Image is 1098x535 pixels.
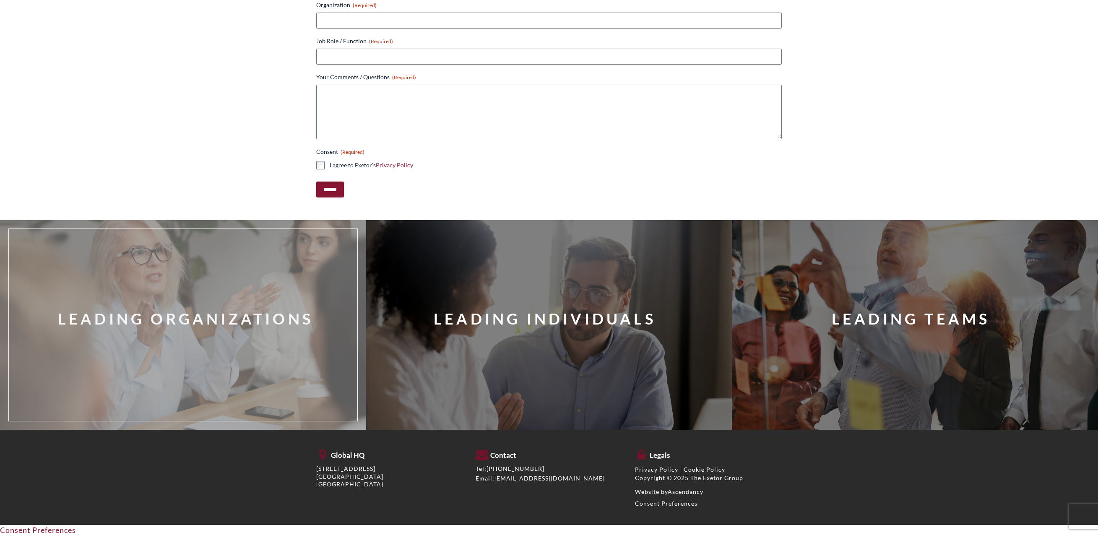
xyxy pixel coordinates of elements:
[330,161,413,169] label: I agree to Exetor's
[635,488,782,496] div: Website by
[369,38,393,44] span: (Required)
[684,466,725,473] a: Cookie Policy
[376,161,413,169] a: Privacy Policy
[316,73,782,81] label: Your Comments / Questions
[341,149,364,155] span: (Required)
[353,2,377,8] span: (Required)
[668,488,703,495] a: Ascendancy
[316,148,364,156] legend: Consent
[487,465,544,472] a: [PHONE_NUMBER]
[476,447,622,460] h5: Contact
[476,465,622,473] div: Tel:
[494,475,605,482] a: [EMAIL_ADDRESS][DOMAIN_NAME]
[635,500,697,507] a: Consent Preferences
[635,466,678,473] a: Privacy Policy
[635,474,782,482] div: Copyright © 2025 The Exetor Group
[316,1,782,9] label: Organization
[58,308,313,329] div: Leading Organizations
[832,308,990,329] div: Leading Teams
[434,308,656,329] div: Leading Individuals
[476,475,622,482] div: Email:
[635,447,782,460] h5: Legals
[392,74,416,81] span: (Required)
[316,465,463,488] p: [STREET_ADDRESS] [GEOGRAPHIC_DATA] [GEOGRAPHIC_DATA]
[316,37,782,45] label: Job Role / Function
[316,447,463,460] h5: Global HQ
